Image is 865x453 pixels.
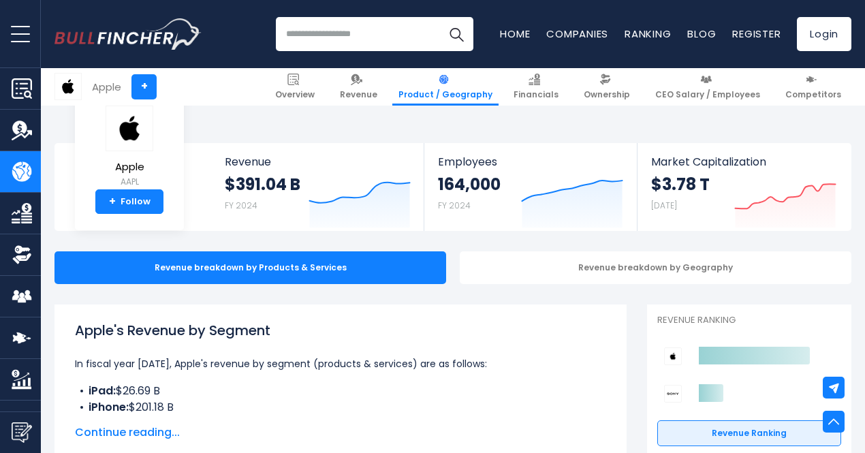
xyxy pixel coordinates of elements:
[638,143,850,231] a: Market Capitalization $3.78 T [DATE]
[89,399,129,415] b: iPhone:
[424,143,636,231] a: Employees 164,000 FY 2024
[779,68,847,106] a: Competitors
[92,79,121,95] div: Apple
[106,106,153,151] img: AAPL logo
[655,89,760,100] span: CEO Salary / Employees
[687,27,716,41] a: Blog
[75,424,606,441] span: Continue reading...
[514,89,559,100] span: Financials
[651,155,836,168] span: Market Capitalization
[439,17,473,51] button: Search
[785,89,841,100] span: Competitors
[657,420,841,446] a: Revenue Ranking
[75,399,606,416] li: $201.18 B
[75,320,606,341] h1: Apple's Revenue by Segment
[651,174,710,195] strong: $3.78 T
[75,356,606,372] p: In fiscal year [DATE], Apple's revenue by segment (products & services) are as follows:
[438,174,501,195] strong: 164,000
[392,68,499,106] a: Product / Geography
[225,155,411,168] span: Revenue
[109,196,116,208] strong: +
[95,189,163,214] a: +Follow
[12,245,32,265] img: Ownership
[507,68,565,106] a: Financials
[89,383,116,399] b: iPad:
[225,200,257,211] small: FY 2024
[438,155,623,168] span: Employees
[651,200,677,211] small: [DATE]
[584,89,630,100] span: Ownership
[334,68,383,106] a: Revenue
[797,17,851,51] a: Login
[54,18,202,50] img: Bullfincher logo
[75,383,606,399] li: $26.69 B
[275,89,315,100] span: Overview
[500,27,530,41] a: Home
[106,161,153,173] span: Apple
[105,105,154,190] a: Apple AAPL
[625,27,671,41] a: Ranking
[578,68,636,106] a: Ownership
[664,385,682,403] img: Sony Group Corporation competitors logo
[649,68,766,106] a: CEO Salary / Employees
[106,176,153,188] small: AAPL
[225,174,300,195] strong: $391.04 B
[55,74,81,99] img: AAPL logo
[438,200,471,211] small: FY 2024
[664,347,682,365] img: Apple competitors logo
[460,251,851,284] div: Revenue breakdown by Geography
[732,27,781,41] a: Register
[54,18,201,50] a: Go to homepage
[211,143,424,231] a: Revenue $391.04 B FY 2024
[546,27,608,41] a: Companies
[269,68,321,106] a: Overview
[657,315,841,326] p: Revenue Ranking
[54,251,446,284] div: Revenue breakdown by Products & Services
[131,74,157,99] a: +
[398,89,492,100] span: Product / Geography
[340,89,377,100] span: Revenue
